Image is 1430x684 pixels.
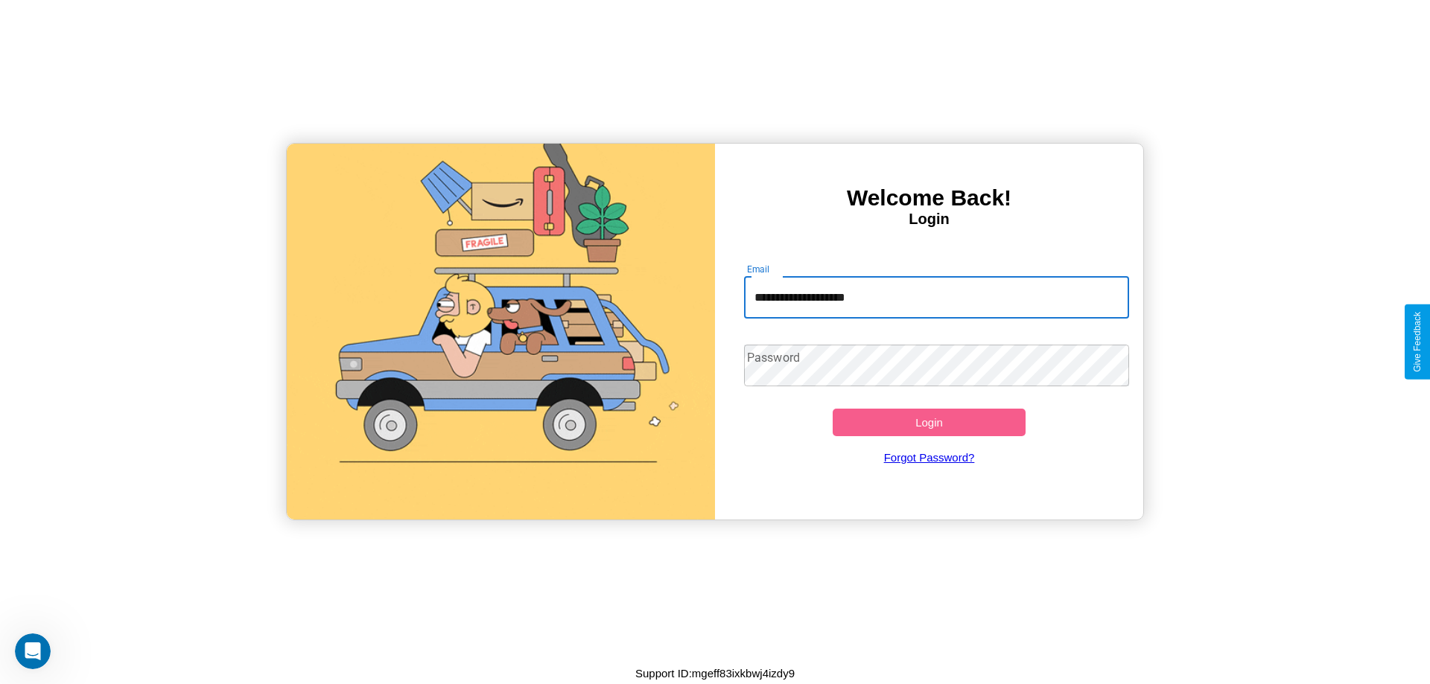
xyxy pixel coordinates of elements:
label: Email [747,263,770,275]
h3: Welcome Back! [715,185,1143,211]
iframe: Intercom live chat [15,633,51,669]
a: Forgot Password? [737,436,1122,479]
p: Support ID: mgeff83ixkbwj4izdy9 [635,663,795,683]
button: Login [833,409,1026,436]
h4: Login [715,211,1143,228]
img: gif [287,144,715,520]
div: Give Feedback [1412,312,1423,372]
